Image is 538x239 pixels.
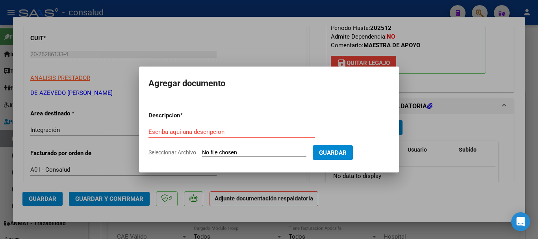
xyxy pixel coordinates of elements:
[313,145,353,160] button: Guardar
[148,111,221,120] p: Descripcion
[148,149,196,156] span: Seleccionar Archivo
[511,212,530,231] div: Open Intercom Messenger
[148,76,390,91] h2: Agregar documento
[319,149,347,156] span: Guardar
